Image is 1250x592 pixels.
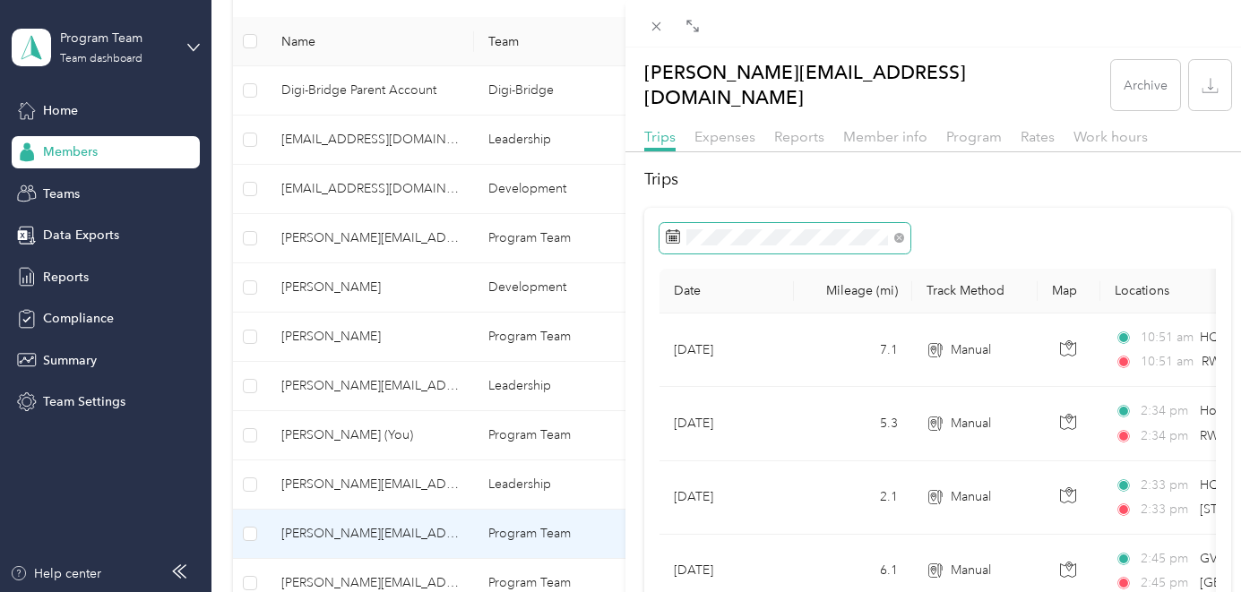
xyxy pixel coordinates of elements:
[1141,426,1192,446] span: 2:34 pm
[912,269,1038,313] th: Track Method
[946,128,1002,145] span: Program
[794,387,912,460] td: 5.3
[1141,500,1192,519] span: 2:33 pm
[659,461,794,535] td: [DATE]
[659,387,794,460] td: [DATE]
[644,60,1111,110] p: [PERSON_NAME][EMAIL_ADDRESS][DOMAIN_NAME]
[794,269,912,313] th: Mileage (mi)
[694,128,755,145] span: Expenses
[794,461,912,535] td: 2.1
[951,487,991,507] span: Manual
[1141,476,1192,495] span: 2:33 pm
[659,269,794,313] th: Date
[951,340,991,360] span: Manual
[1141,549,1192,569] span: 2:45 pm
[659,313,794,387] td: [DATE]
[843,128,927,145] span: Member info
[794,313,912,387] td: 7.1
[1141,328,1192,347] span: 10:51 am
[1150,492,1250,592] iframe: Everlance-gr Chat Button Frame
[644,167,1232,192] h2: Trips
[951,414,991,433] span: Manual
[1073,128,1148,145] span: Work hours
[1141,352,1194,372] span: 10:51 am
[1111,60,1180,110] button: Archive
[1038,269,1100,313] th: Map
[1141,401,1192,421] span: 2:34 pm
[644,128,676,145] span: Trips
[774,128,824,145] span: Reports
[1021,128,1055,145] span: Rates
[951,561,991,580] span: Manual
